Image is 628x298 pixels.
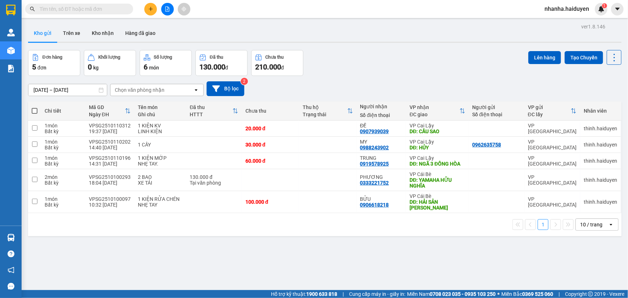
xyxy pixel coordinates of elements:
[193,87,199,93] svg: open
[410,199,465,211] div: DĐ: HẢI SẢN MAI PHƯƠNG
[410,155,465,161] div: VP Cai Lậy
[528,155,577,167] div: VP [GEOGRAPHIC_DATA]
[28,50,80,76] button: Đơn hàng5đơn
[6,5,15,15] img: logo-vxr
[8,250,14,257] span: question-circle
[608,222,614,227] svg: open
[584,142,617,148] div: thinh.haiduyen
[473,142,501,148] div: 0962635758
[93,65,99,71] span: kg
[32,63,36,71] span: 5
[199,63,225,71] span: 130.000
[28,84,107,96] input: Select a date range.
[89,128,131,134] div: 19:37 [DATE]
[306,291,337,297] strong: 1900 633 818
[343,290,344,298] span: |
[115,86,164,94] div: Chọn văn phòng nhận
[580,221,602,228] div: 10 / trang
[266,55,284,60] div: Chưa thu
[528,139,577,150] div: VP [GEOGRAPHIC_DATA]
[603,3,606,8] span: 1
[611,3,624,15] button: caret-down
[497,293,500,295] span: ⚪️
[138,161,183,167] div: NHẸ TAY.
[410,161,465,167] div: DĐ: NGÃ 3 ĐÔNG HÒA
[45,180,82,186] div: Bất kỳ
[473,112,521,117] div: Số điện thoại
[89,196,131,202] div: VPSG2510100097
[501,290,553,298] span: Miền Bắc
[360,202,389,208] div: 0906618218
[614,6,621,12] span: caret-down
[360,155,403,161] div: TRUNG
[84,50,136,76] button: Khối lượng0kg
[581,23,605,31] div: ver 1.8.146
[584,177,617,183] div: thinh.haiduyen
[271,290,337,298] span: Hỗ trợ kỹ thuật:
[360,196,403,202] div: BỬU
[149,65,159,71] span: món
[299,101,356,121] th: Toggle SortBy
[225,65,228,71] span: đ
[241,78,248,85] sup: 2
[178,3,190,15] button: aim
[138,196,183,202] div: 1 KIỆN RỬA CHÉN
[148,6,153,12] span: plus
[303,112,347,117] div: Trạng thái
[528,174,577,186] div: VP [GEOGRAPHIC_DATA]
[245,158,295,164] div: 60.000 đ
[410,128,465,134] div: DĐ: CẦU SAO
[410,104,459,110] div: VP nhận
[89,202,131,208] div: 10:32 [DATE]
[588,292,593,297] span: copyright
[119,24,161,42] button: Hàng đã giao
[86,24,119,42] button: Kho nhận
[245,142,295,148] div: 30.000 đ
[190,112,232,117] div: HTTT
[245,199,295,205] div: 100.000 đ
[410,112,459,117] div: ĐC giao
[539,4,595,13] span: nhanha.haiduyen
[42,55,62,60] div: Đơn hàng
[430,291,496,297] strong: 0708 023 035 - 0935 103 250
[138,180,183,186] div: XE TẢI
[138,202,183,208] div: NHẸ TAY
[195,50,248,76] button: Đã thu130.000đ
[360,161,389,167] div: 0919578925
[40,5,125,13] input: Tìm tên, số ĐT hoặc mã đơn
[89,180,131,186] div: 18:04 [DATE]
[210,55,223,60] div: Đã thu
[181,6,186,12] span: aim
[89,155,131,161] div: VPSG2510110196
[598,6,605,12] img: icon-new-feature
[360,104,403,109] div: Người nhận
[473,104,521,110] div: Người gửi
[7,234,15,241] img: warehouse-icon
[85,101,134,121] th: Toggle SortBy
[138,123,183,128] div: 1 KIỆN KV
[89,104,125,110] div: Mã GD
[45,196,82,202] div: 1 món
[88,63,92,71] span: 0
[255,63,281,71] span: 210.000
[245,108,295,114] div: Chưa thu
[360,174,403,180] div: PHƯƠNG
[281,65,284,71] span: đ
[410,145,465,150] div: DĐ: HỦY
[360,180,389,186] div: 0333221752
[8,267,14,274] span: notification
[161,3,174,15] button: file-add
[140,50,192,76] button: Số lượng6món
[190,174,238,180] div: 130.000 đ
[89,174,131,180] div: VPSG2510100293
[98,55,120,60] div: Khối lượng
[45,155,82,161] div: 1 món
[406,101,469,121] th: Toggle SortBy
[45,108,82,114] div: Chi tiết
[30,6,35,12] span: search
[602,3,607,8] sup: 1
[45,128,82,134] div: Bất kỳ
[584,108,617,114] div: Nhân viên
[559,290,560,298] span: |
[522,291,553,297] strong: 0369 525 060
